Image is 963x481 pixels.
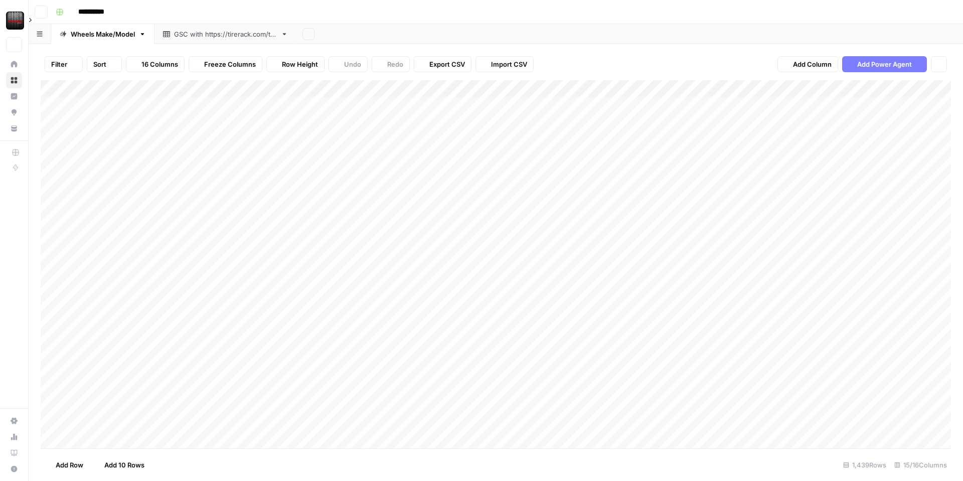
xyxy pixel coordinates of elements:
[204,59,256,69] span: Freeze Columns
[6,445,22,461] a: Learning Hub
[344,59,361,69] span: Undo
[41,457,89,473] button: Add Row
[45,56,83,72] button: Filter
[93,59,106,69] span: Sort
[126,56,185,72] button: 16 Columns
[104,460,144,470] span: Add 10 Rows
[154,24,296,44] a: GSC with [URL][DOMAIN_NAME]
[51,24,154,44] a: Wheels Make/Model
[793,59,832,69] span: Add Column
[6,413,22,429] a: Settings
[429,59,465,69] span: Export CSV
[372,56,410,72] button: Redo
[6,104,22,120] a: Opportunities
[174,29,277,39] div: GSC with [URL][DOMAIN_NAME]
[842,56,927,72] button: Add Power Agent
[890,457,951,473] div: 15/16 Columns
[387,59,403,69] span: Redo
[141,59,178,69] span: 16 Columns
[6,12,24,30] img: Tire Rack Logo
[6,56,22,72] a: Home
[87,56,122,72] button: Sort
[6,88,22,104] a: Insights
[56,460,83,470] span: Add Row
[329,56,368,72] button: Undo
[89,457,150,473] button: Add 10 Rows
[71,29,135,39] div: Wheels Make/Model
[839,457,890,473] div: 1,439 Rows
[266,56,325,72] button: Row Height
[414,56,471,72] button: Export CSV
[282,59,318,69] span: Row Height
[6,8,22,33] button: Workspace: Tire Rack
[857,59,912,69] span: Add Power Agent
[6,120,22,136] a: Your Data
[189,56,262,72] button: Freeze Columns
[6,461,22,477] button: Help + Support
[51,59,67,69] span: Filter
[777,56,838,72] button: Add Column
[491,59,527,69] span: Import CSV
[6,72,22,88] a: Browse
[475,56,534,72] button: Import CSV
[6,429,22,445] a: Usage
